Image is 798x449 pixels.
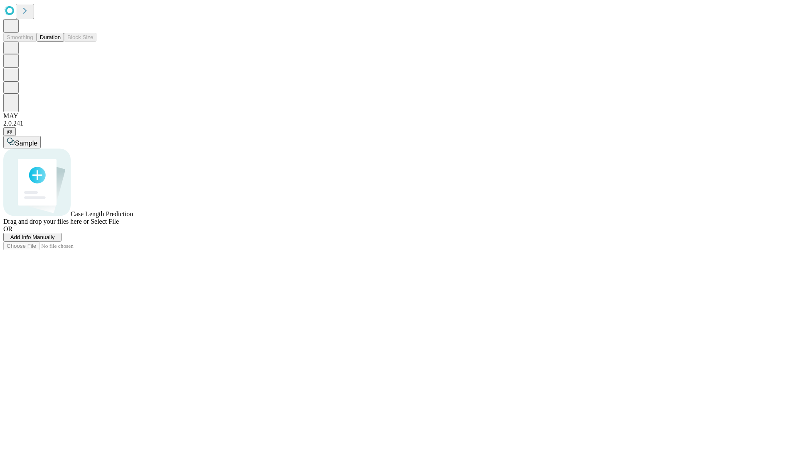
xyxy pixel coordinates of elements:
[91,218,119,225] span: Select File
[3,120,795,127] div: 2.0.241
[3,218,89,225] span: Drag and drop your files here or
[3,127,16,136] button: @
[3,112,795,120] div: MAY
[3,225,12,232] span: OR
[15,140,37,147] span: Sample
[3,233,62,242] button: Add Info Manually
[10,234,55,240] span: Add Info Manually
[3,136,41,148] button: Sample
[71,210,133,217] span: Case Length Prediction
[37,33,64,42] button: Duration
[7,128,12,135] span: @
[3,33,37,42] button: Smoothing
[64,33,96,42] button: Block Size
